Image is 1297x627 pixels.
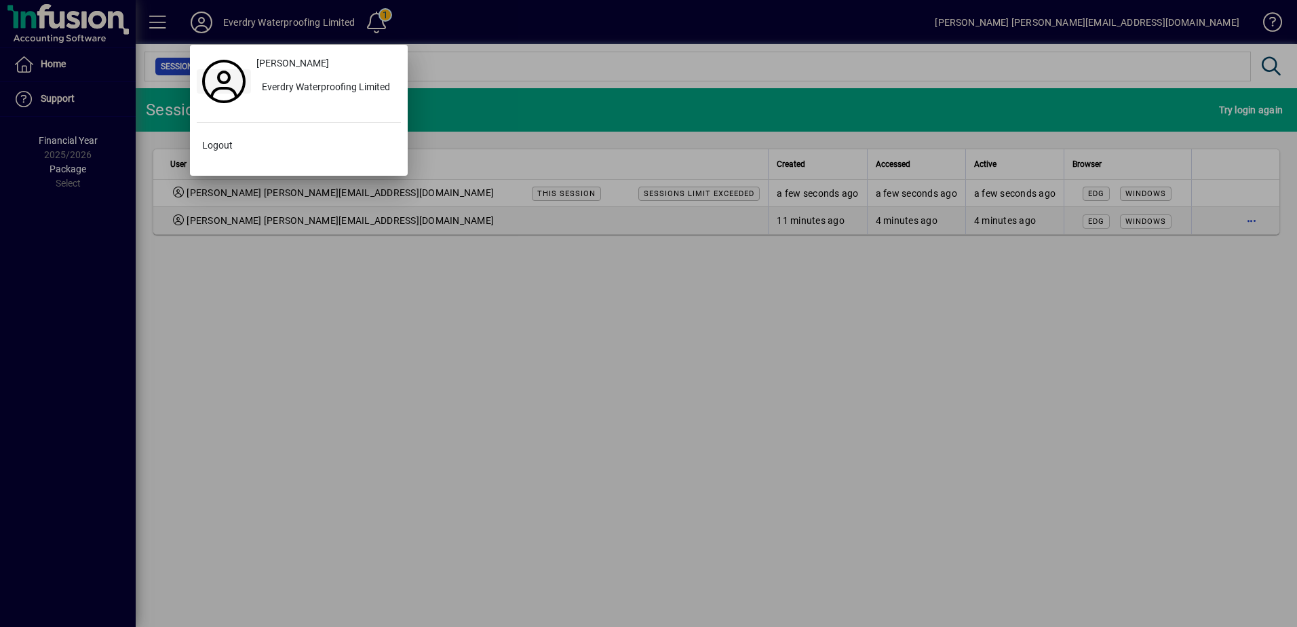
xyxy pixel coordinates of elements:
button: Everdry Waterproofing Limited [251,76,401,100]
button: Logout [197,134,401,158]
span: Logout [202,138,233,153]
a: [PERSON_NAME] [251,52,401,76]
a: Profile [197,69,251,94]
span: [PERSON_NAME] [256,56,329,71]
